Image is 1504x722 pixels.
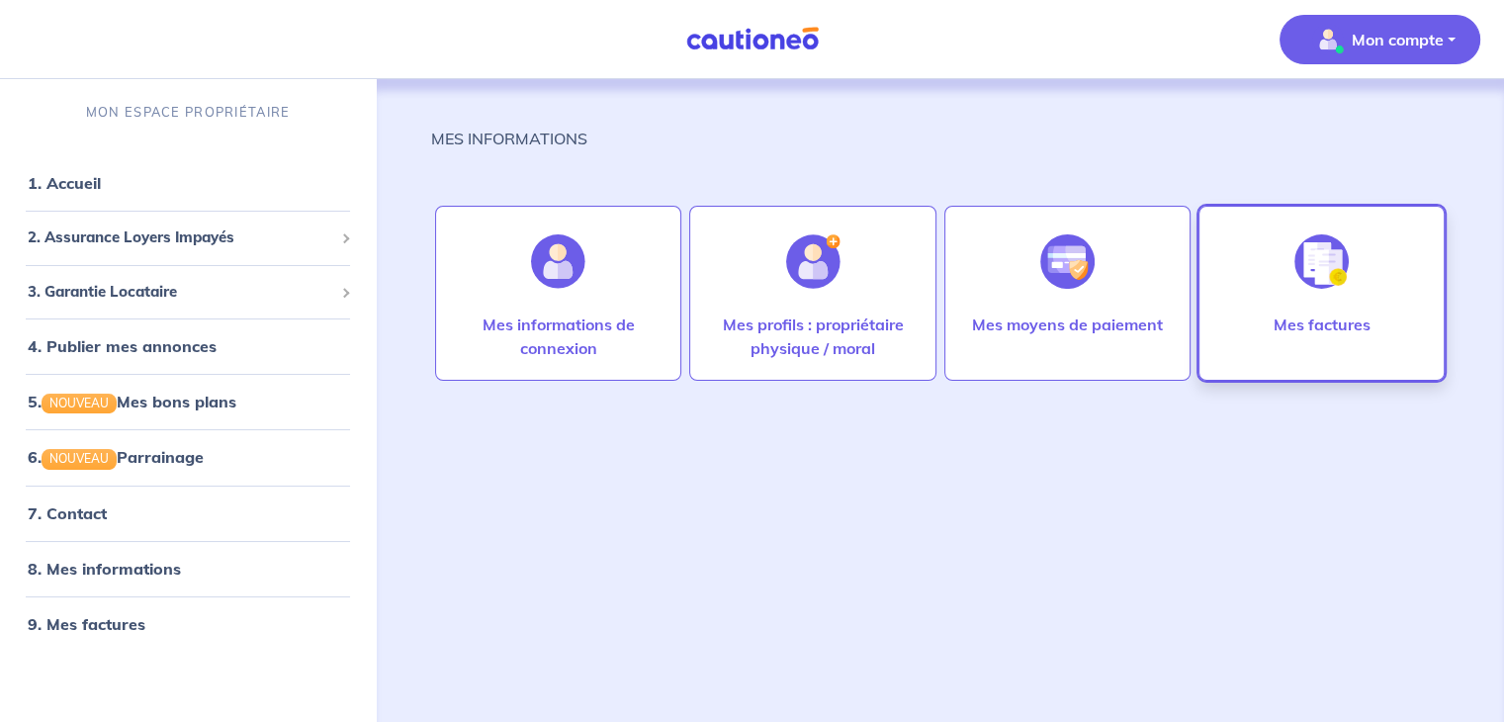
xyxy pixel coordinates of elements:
[86,103,290,122] p: MON ESPACE PROPRIÉTAIRE
[28,614,145,634] a: 9. Mes factures
[8,219,368,257] div: 2. Assurance Loyers Impayés
[1294,234,1349,289] img: illu_invoice.svg
[1352,28,1444,51] p: Mon compte
[28,503,107,523] a: 7. Contact
[431,127,587,150] p: MES INFORMATIONS
[28,173,101,193] a: 1. Accueil
[28,559,181,579] a: 8. Mes informations
[8,494,368,533] div: 7. Contact
[786,234,840,289] img: illu_account_add.svg
[1312,24,1344,55] img: illu_account_valid_menu.svg
[456,313,661,360] p: Mes informations de connexion
[28,336,217,356] a: 4. Publier mes annonces
[972,313,1163,336] p: Mes moyens de paiement
[8,437,368,477] div: 6.NOUVEAUParrainage
[8,326,368,366] div: 4. Publier mes annonces
[1273,313,1370,336] p: Mes factures
[1040,234,1095,289] img: illu_credit_card_no_anim.svg
[531,234,585,289] img: illu_account.svg
[28,447,204,467] a: 6.NOUVEAUParrainage
[8,382,368,421] div: 5.NOUVEAUMes bons plans
[8,604,368,644] div: 9. Mes factures
[8,273,368,312] div: 3. Garantie Locataire
[8,549,368,588] div: 8. Mes informations
[28,226,333,249] span: 2. Assurance Loyers Impayés
[710,313,915,360] p: Mes profils : propriétaire physique / moral
[28,281,333,304] span: 3. Garantie Locataire
[8,163,368,203] div: 1. Accueil
[1280,15,1480,64] button: illu_account_valid_menu.svgMon compte
[28,392,236,411] a: 5.NOUVEAUMes bons plans
[678,27,827,51] img: Cautioneo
